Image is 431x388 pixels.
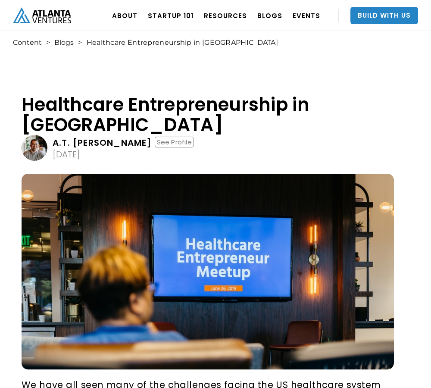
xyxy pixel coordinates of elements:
a: Blogs [54,38,74,47]
a: RESOURCES [204,3,247,28]
div: Healthcare Entrepreneurship in [GEOGRAPHIC_DATA] [87,38,278,47]
div: > [78,38,82,47]
div: A.T. [PERSON_NAME] [53,138,152,147]
a: A.T. [PERSON_NAME]See Profile[DATE] [22,135,394,161]
a: BLOGS [257,3,282,28]
a: Startup 101 [148,3,194,28]
a: Build With Us [350,7,418,24]
a: ABOUT [112,3,137,28]
div: > [46,38,50,47]
div: [DATE] [53,150,80,159]
div: See Profile [155,137,194,147]
a: EVENTS [293,3,320,28]
h1: Healthcare Entrepreneurship in [GEOGRAPHIC_DATA] [22,94,394,135]
a: Content [13,38,42,47]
